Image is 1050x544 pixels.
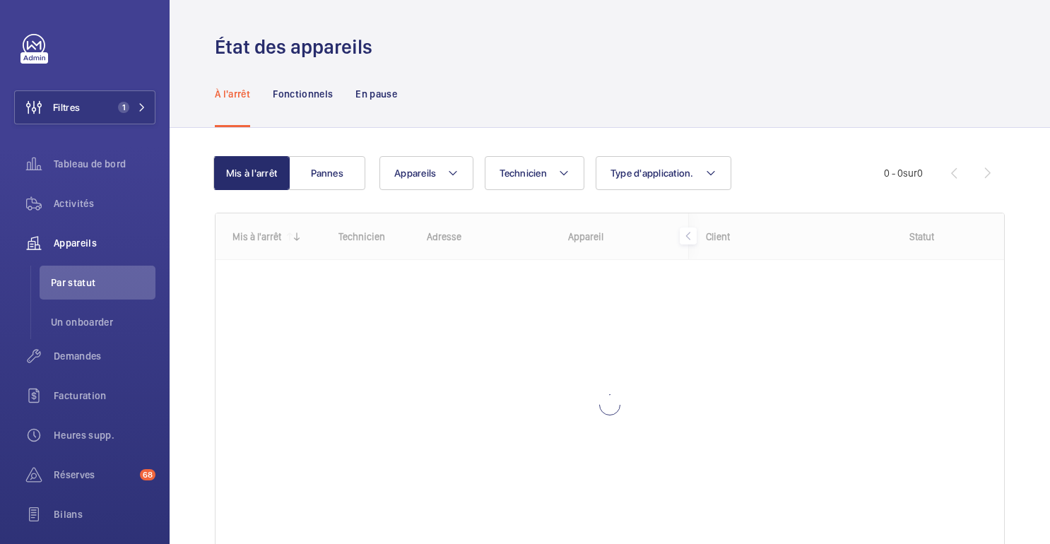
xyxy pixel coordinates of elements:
button: Mis à l'arrêt [213,156,290,190]
font: 0 - 0 [884,167,903,179]
button: Pannes [289,156,365,190]
font: Activités [54,198,94,209]
button: Filtres1 [14,90,155,124]
font: Appareils [54,237,97,249]
font: Tableau de bord [54,158,126,170]
font: Appareils [394,167,436,179]
font: Facturation [54,390,107,401]
font: Un onboarder [51,317,113,328]
button: Type d'application. [596,156,731,190]
font: Fonctionnels [273,88,333,100]
font: État des appareils [215,35,372,59]
font: 68 [143,470,153,480]
font: Réserves [54,469,95,480]
font: Type d'application. [610,167,694,179]
font: À l'arrêt [215,88,250,100]
font: Technicien [500,167,547,179]
font: Filtres [53,102,80,113]
font: Par statut [51,277,96,288]
font: Demandes [54,350,102,362]
button: Technicien [485,156,584,190]
font: Bilans [54,509,83,520]
button: Appareils [379,156,473,190]
font: sur [903,167,917,179]
font: Mis à l'arrêt [226,167,277,179]
font: Pannes [311,167,343,179]
font: En pause [355,88,397,100]
font: 0 [917,167,923,179]
font: Heures supp. [54,430,114,441]
font: 1 [122,102,126,112]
